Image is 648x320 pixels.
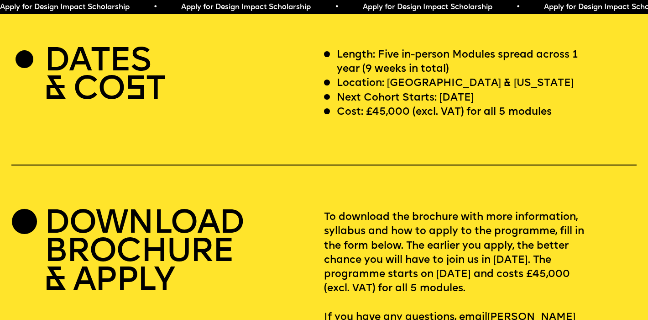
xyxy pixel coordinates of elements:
h2: DATES & CO T [44,48,165,105]
h2: DOWNLOAD BROCHURE & APPLY [44,210,244,296]
span: S [125,74,146,107]
p: Next Cohort Starts: [DATE] [337,91,474,105]
span: • [334,4,339,11]
p: Cost: £45,000 (excl. VAT) for all 5 modules [337,105,552,119]
span: • [516,4,520,11]
span: • [153,4,157,11]
p: Length: Five in-person Modules spread across 1 year (9 weeks in total) [337,48,598,76]
p: Location: [GEOGRAPHIC_DATA] & [US_STATE] [337,76,574,91]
